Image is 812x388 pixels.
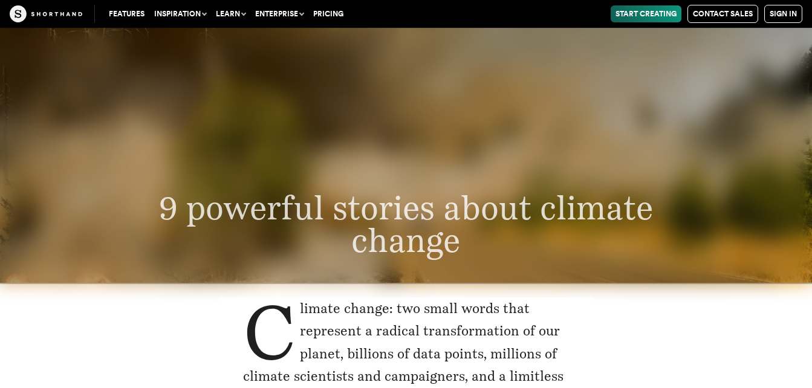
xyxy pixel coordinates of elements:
a: Pricing [308,5,348,22]
a: Start Creating [611,5,681,22]
a: Features [104,5,149,22]
a: Contact Sales [687,5,758,23]
span: 9 powerful stories about climate change [159,188,653,260]
button: Enterprise [250,5,308,22]
img: The Craft [10,5,82,22]
button: Inspiration [149,5,211,22]
a: Sign in [764,5,802,23]
button: Learn [211,5,250,22]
